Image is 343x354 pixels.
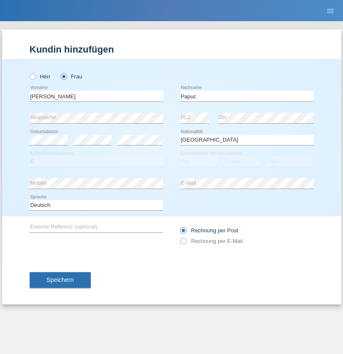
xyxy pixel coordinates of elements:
[30,44,314,55] h1: Kundin hinzufügen
[47,276,74,283] span: Speichern
[322,8,339,13] a: menu
[61,73,66,79] input: Frau
[61,73,82,80] label: Frau
[30,73,35,79] input: Herr
[30,272,91,288] button: Speichern
[180,227,186,238] input: Rechnung per Post
[180,238,186,248] input: Rechnung per E-Mail
[326,7,335,15] i: menu
[180,238,243,244] label: Rechnung per E-Mail
[30,73,51,80] label: Herr
[180,227,238,234] label: Rechnung per Post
